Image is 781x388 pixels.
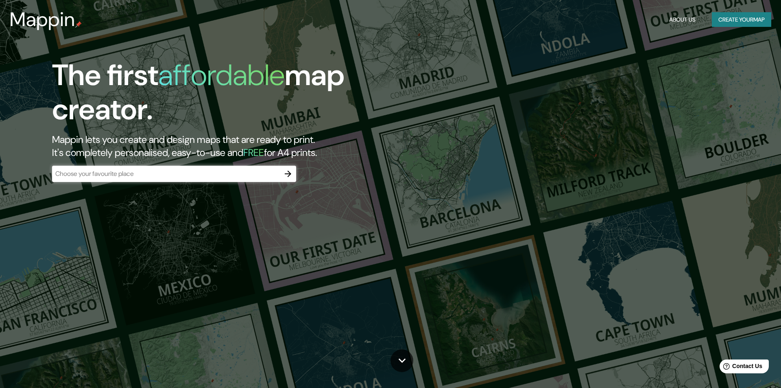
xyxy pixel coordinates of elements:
button: About Us [666,12,699,27]
button: Create yourmap [712,12,771,27]
h1: The first map creator. [52,58,443,133]
img: mappin-pin [75,21,82,28]
h5: FREE [243,146,264,159]
iframe: Help widget launcher [709,356,772,379]
h3: Mappin [10,8,75,31]
input: Choose your favourite place [52,169,280,178]
h2: Mappin lets you create and design maps that are ready to print. It's completely personalised, eas... [52,133,443,159]
h1: affordable [158,56,285,94]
